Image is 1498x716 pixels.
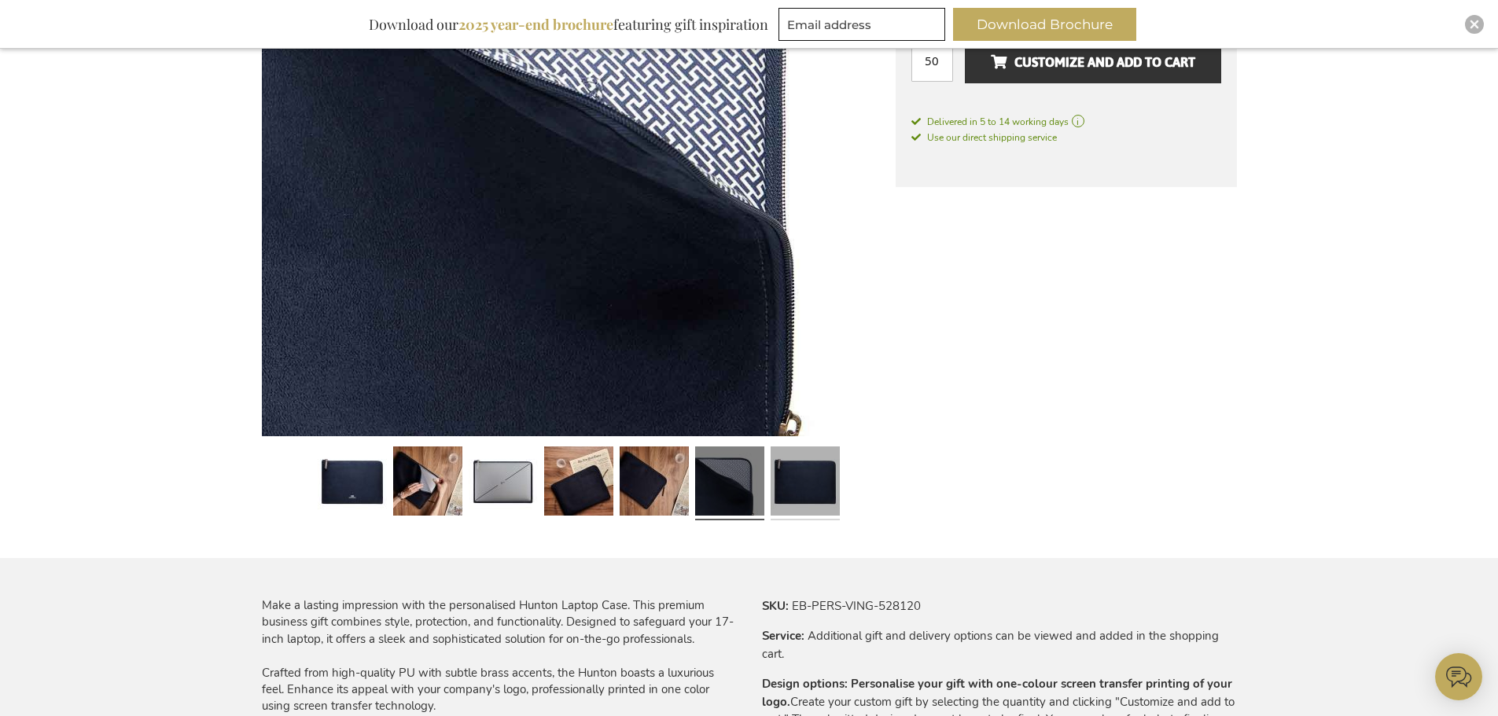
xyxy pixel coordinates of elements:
a: Personalised Hunton Laptop Case - Navy [771,440,840,527]
input: Email address [778,8,945,41]
div: Download our featuring gift inspiration [362,8,775,41]
a: Personalised Hunton Laptop Case - Navy [544,440,613,527]
span: Use our direct shipping service [911,131,1057,144]
a: Use our direct shipping service [911,129,1057,145]
input: Qty [911,40,953,82]
a: Personalised Hunton Laptop Case - Navy [469,440,538,527]
a: Personalised Hunton Laptop Case - Navy [393,440,462,527]
b: 2025 year-end brochure [458,15,613,34]
a: Delivered in 5 to 14 working days [911,115,1221,129]
a: Personalised Hunton Laptop Case - Navy [695,440,764,527]
a: Personalised Hunton Laptop Case - Navy [620,440,689,527]
form: marketing offers and promotions [778,8,950,46]
a: Personalised Hunton Laptop Case - Navy [318,440,387,527]
button: Download Brochure [953,8,1136,41]
button: Customize and add to cart [965,40,1220,83]
div: Close [1465,15,1484,34]
strong: Personalise your gift with one-colour screen transfer printing of your logo. [762,676,1232,709]
img: Close [1470,20,1479,29]
span: Customize and add to cart [991,50,1195,75]
iframe: belco-activator-frame [1435,653,1482,700]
